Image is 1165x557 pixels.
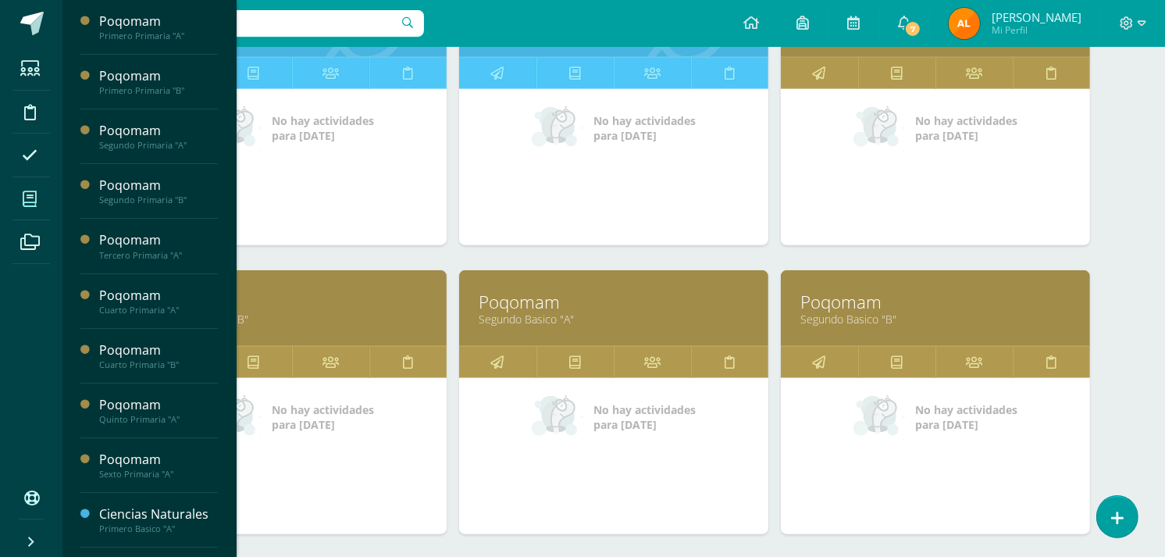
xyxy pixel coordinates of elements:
[273,402,375,432] span: No hay actividades para [DATE]
[532,394,583,441] img: no_activities_small.png
[99,67,218,96] a: PoqomamPrimero Primaria "B"
[99,396,218,425] a: PoqomamQuinto Primaria "A"
[99,30,218,41] div: Primero Primaria "A"
[99,287,218,316] a: PoqomamCuarto Primaria "A"
[904,20,921,37] span: 7
[853,394,905,441] img: no_activities_small.png
[800,312,1071,327] a: Segundo Basico "B"
[992,9,1081,25] span: [PERSON_NAME]
[99,287,218,305] div: Poqomam
[99,231,218,249] div: Poqomam
[949,8,980,39] img: 7c522403d9ccf42216f7c099d830469e.png
[99,177,218,195] div: Poqomam
[99,67,218,85] div: Poqomam
[99,469,218,480] div: Sexto Primaria "A"
[916,402,1018,432] span: No hay actividades para [DATE]
[99,523,218,534] div: Primero Basico "A"
[99,140,218,151] div: Segundo Primaria "A"
[800,290,1071,314] a: Poqomam
[99,250,218,261] div: Tercero Primaria "A"
[99,195,218,205] div: Segundo Primaria "B"
[73,10,424,37] input: Busca un usuario...
[99,12,218,30] div: Poqomam
[594,113,697,143] span: No hay actividades para [DATE]
[99,122,218,140] div: Poqomam
[99,177,218,205] a: PoqomamSegundo Primaria "B"
[99,359,218,370] div: Cuarto Primaria "B"
[99,451,218,480] a: PoqomamSexto Primaria "A"
[992,23,1081,37] span: Mi Perfil
[99,414,218,425] div: Quinto Primaria "A"
[99,451,218,469] div: Poqomam
[479,290,749,314] a: Poqomam
[99,231,218,260] a: PoqomamTercero Primaria "A"
[853,105,905,152] img: no_activities_small.png
[99,341,218,359] div: Poqomam
[99,341,218,370] a: PoqomamCuarto Primaria "B"
[99,85,218,96] div: Primero Primaria "B"
[916,113,1018,143] span: No hay actividades para [DATE]
[99,305,218,316] div: Cuarto Primaria "A"
[479,312,749,327] a: Segundo Basico "A"
[99,12,218,41] a: PoqomamPrimero Primaria "A"
[99,505,218,523] div: Ciencias Naturales
[99,505,218,534] a: Ciencias NaturalesPrimero Basico "A"
[99,396,218,414] div: Poqomam
[157,312,427,327] a: Primero Basico "B"
[273,113,375,143] span: No hay actividades para [DATE]
[99,122,218,151] a: PoqomamSegundo Primaria "A"
[594,402,697,432] span: No hay actividades para [DATE]
[532,105,583,152] img: no_activities_small.png
[157,290,427,314] a: Poqomam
